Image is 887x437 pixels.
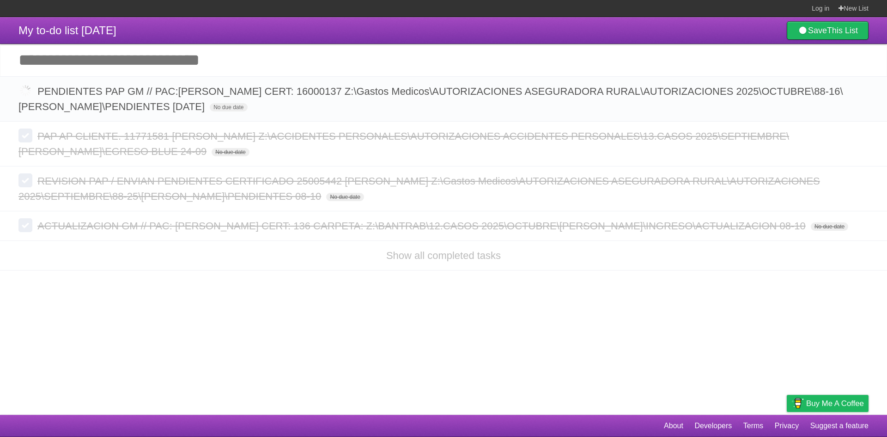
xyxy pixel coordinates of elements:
span: REVISION PAP / ENVIAN PENDIENTES CERTIFICADO 25005442 [PERSON_NAME] Z:\Gastos Medicos\AUTORIZACIO... [18,175,820,202]
a: Show all completed tasks [386,250,501,261]
a: About [664,417,683,435]
a: Buy me a coffee [787,395,869,412]
label: Done [18,129,32,142]
span: PENDIENTES PAP GM // PAC:[PERSON_NAME] CERT: 16000137 Z:\Gastos Medicos\AUTORIZACIONES ASEGURADOR... [18,86,843,112]
img: Buy me a coffee [791,395,804,411]
span: No due date [326,193,364,201]
a: Suggest a feature [810,417,869,435]
label: Done [18,84,32,98]
b: This List [827,26,858,35]
label: Done [18,173,32,187]
a: Developers [694,417,732,435]
a: SaveThis List [787,21,869,40]
span: No due date [210,103,247,111]
span: My to-do list [DATE] [18,24,116,37]
span: No due date [811,222,848,231]
span: No due date [212,148,249,156]
a: Privacy [775,417,799,435]
label: Done [18,218,32,232]
a: Terms [743,417,764,435]
span: Buy me a coffee [806,395,864,412]
span: PAP AP CLIENTE. 11771581 [PERSON_NAME] Z:\ACCIDENTES PERSONALES\AUTORIZACIONES ACCIDENTES PERSONA... [18,130,789,157]
span: ACTUALIZACION GM // PAC: [PERSON_NAME] CERT: 136 CARPETA: Z:\BANTRAB\12.CASOS 2025\OCTUBRE\[PERSO... [37,220,808,232]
